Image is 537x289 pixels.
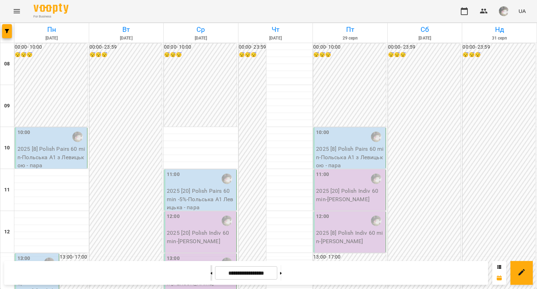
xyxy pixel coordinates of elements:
h6: 00:00 - 10:00 [164,43,237,51]
h6: Пн [15,24,88,35]
h6: [DATE] [165,35,237,42]
img: Левицька Софія Сергіївна (п) [371,174,381,184]
h6: [DATE] [15,35,88,42]
img: Левицька Софія Сергіївна (п) [222,216,232,226]
h6: 😴😴😴 [313,51,386,59]
h6: 10 [4,144,10,152]
img: Левицька Софія Сергіївна (п) [371,132,381,142]
p: 2025 [8] Polish Indiv 60 min - [PERSON_NAME] [316,229,384,245]
label: 11:00 [167,171,180,178]
h6: 😴😴😴 [15,51,87,59]
h6: 😴😴😴 [164,51,237,59]
img: Левицька Софія Сергіївна (п) [371,216,381,226]
img: e3906ac1da6b2fc8356eee26edbd6dfe.jpg [499,6,509,16]
h6: 13:00 - 17:00 [60,253,87,261]
span: For Business [34,14,69,19]
p: 2025 [8] Polish Pairs 60 min - Польська А1 з Левицькою - пара [17,145,86,170]
label: 10:00 [17,129,30,136]
h6: [DATE] [239,35,312,42]
img: Левицька Софія Сергіївна (п) [222,174,232,184]
label: 11:00 [316,171,329,178]
p: 2025 [20] Polish Pairs 60 min -5% - Польська А1 Левицька - пара [167,187,235,212]
button: UA [516,5,529,17]
h6: Ср [165,24,237,35]
h6: 09 [4,102,10,110]
h6: 😴😴😴 [388,51,461,59]
h6: Нд [463,24,536,35]
h6: Пт [314,24,386,35]
h6: Чт [239,24,312,35]
label: 12:00 [167,213,180,220]
h6: 13:00 - 17:00 [313,253,386,261]
p: 2025 [8] Polish Pairs 60 min - Польська А1 з Левицькою - пара [316,145,384,170]
span: UA [518,7,526,15]
h6: 00:00 - 10:00 [15,43,87,51]
h6: Сб [389,24,461,35]
button: Menu [8,3,25,20]
h6: 08 [4,60,10,68]
h6: 😴😴😴 [89,51,162,59]
label: 12:00 [316,213,329,220]
img: Левицька Софія Сергіївна (п) [72,132,83,142]
h6: 00:00 - 23:59 [388,43,461,51]
label: 10:00 [316,129,329,136]
h6: 😴😴😴 [463,51,535,59]
h6: 00:00 - 23:59 [463,43,535,51]
h6: [DATE] [90,35,163,42]
h6: 12 [4,228,10,236]
h6: 31 серп [463,35,536,42]
h6: 😴😴😴 [239,51,266,59]
p: 2025 [20] Polish Indiv 60 min - [PERSON_NAME] [316,187,384,203]
h6: [DATE] [389,35,461,42]
label: 13:00 [167,255,180,262]
h6: 11 [4,186,10,194]
h6: 29 серп [314,35,386,42]
label: 13:00 [17,255,30,262]
h6: 00:00 - 23:59 [239,43,266,51]
h6: Вт [90,24,163,35]
p: 2025 [20] Polish Indiv 60 min - [PERSON_NAME] [167,229,235,245]
h6: 00:00 - 23:59 [89,43,162,51]
img: Voopty Logo [34,3,69,14]
h6: 00:00 - 10:00 [313,43,386,51]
